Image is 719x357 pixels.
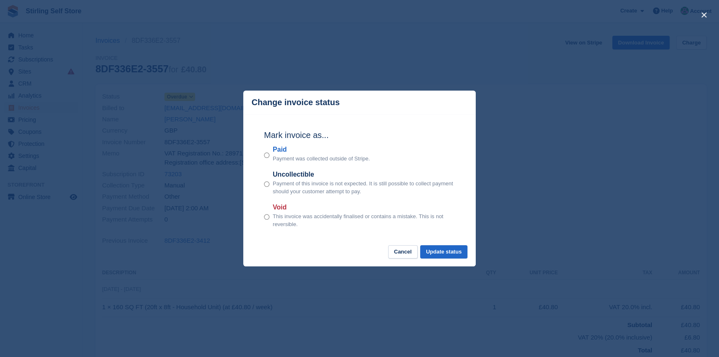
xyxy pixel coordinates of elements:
h2: Mark invoice as... [264,129,455,141]
label: Uncollectible [273,170,455,180]
label: Paid [273,145,370,155]
button: close [697,8,711,22]
p: This invoice was accidentally finalised or contains a mistake. This is not reversible. [273,212,455,229]
p: Payment of this invoice is not expected. It is still possible to collect payment should your cust... [273,180,455,196]
label: Void [273,202,455,212]
button: Cancel [388,245,418,259]
p: Change invoice status [252,98,340,107]
button: Update status [420,245,467,259]
p: Payment was collected outside of Stripe. [273,155,370,163]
